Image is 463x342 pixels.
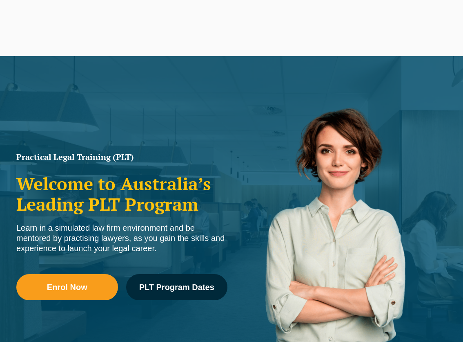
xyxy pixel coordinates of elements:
[47,283,87,291] span: Enrol Now
[16,173,227,215] h2: Welcome to Australia’s Leading PLT Program
[126,274,228,300] a: PLT Program Dates
[16,153,227,161] h1: Practical Legal Training (PLT)
[16,274,118,300] a: Enrol Now
[16,223,227,254] div: Learn in a simulated law firm environment and be mentored by practising lawyers, as you gain the ...
[139,283,214,291] span: PLT Program Dates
